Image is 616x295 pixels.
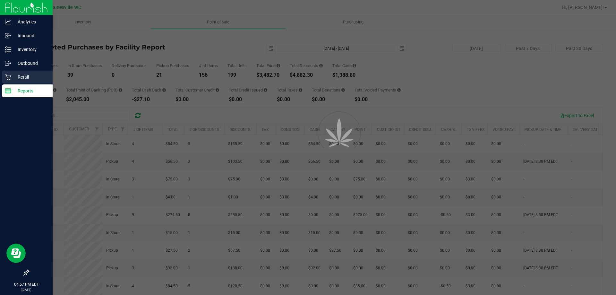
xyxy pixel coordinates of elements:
[5,19,11,25] inline-svg: Analytics
[5,88,11,94] inline-svg: Reports
[11,32,50,39] p: Inbound
[11,73,50,81] p: Retail
[6,244,26,263] iframe: Resource center
[5,74,11,80] inline-svg: Retail
[5,32,11,39] inline-svg: Inbound
[11,18,50,26] p: Analytics
[5,60,11,66] inline-svg: Outbound
[3,282,50,287] p: 04:57 PM EDT
[11,46,50,53] p: Inventory
[11,59,50,67] p: Outbound
[3,287,50,292] p: [DATE]
[5,46,11,53] inline-svg: Inventory
[11,87,50,95] p: Reports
